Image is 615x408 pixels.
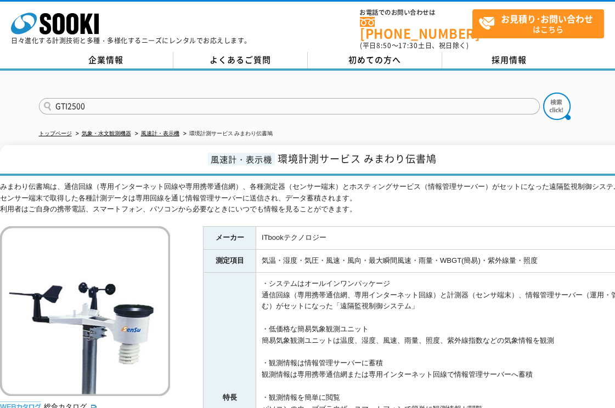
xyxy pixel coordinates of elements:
[543,93,571,120] img: btn_search.png
[141,130,179,136] a: 風速計・表示機
[82,130,131,136] a: 気象・水文観測機器
[11,37,251,44] p: 日々進化する計測技術と多種・多様化するニーズにレンタルでお応えします。
[348,54,401,66] span: 初めての方へ
[360,9,472,16] span: お電話でのお問い合わせは
[173,52,308,68] a: よくあるご質問
[360,17,472,39] a: [PHONE_NUMBER]
[472,9,604,38] a: お見積り･お問い合わせはこちら
[208,153,275,165] span: 風速計・表示機
[478,10,603,37] span: はこちら
[360,41,469,50] span: (平日 ～ 土日、祝日除く)
[501,12,593,25] strong: お見積り･お問い合わせ
[39,98,540,114] input: 商品名、型式、NETIS番号を入力してください
[308,52,442,68] a: 初めての方へ
[181,128,273,140] li: 環境計測サービス みまわり伝書鳩
[376,41,392,50] span: 8:50
[204,227,256,250] th: メーカー
[278,151,437,166] span: 環境計測サービス みまわり伝書鳩
[442,52,577,68] a: 採用情報
[39,130,72,136] a: トップページ
[39,52,173,68] a: 企業情報
[398,41,418,50] span: 17:30
[204,250,256,273] th: 測定項目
